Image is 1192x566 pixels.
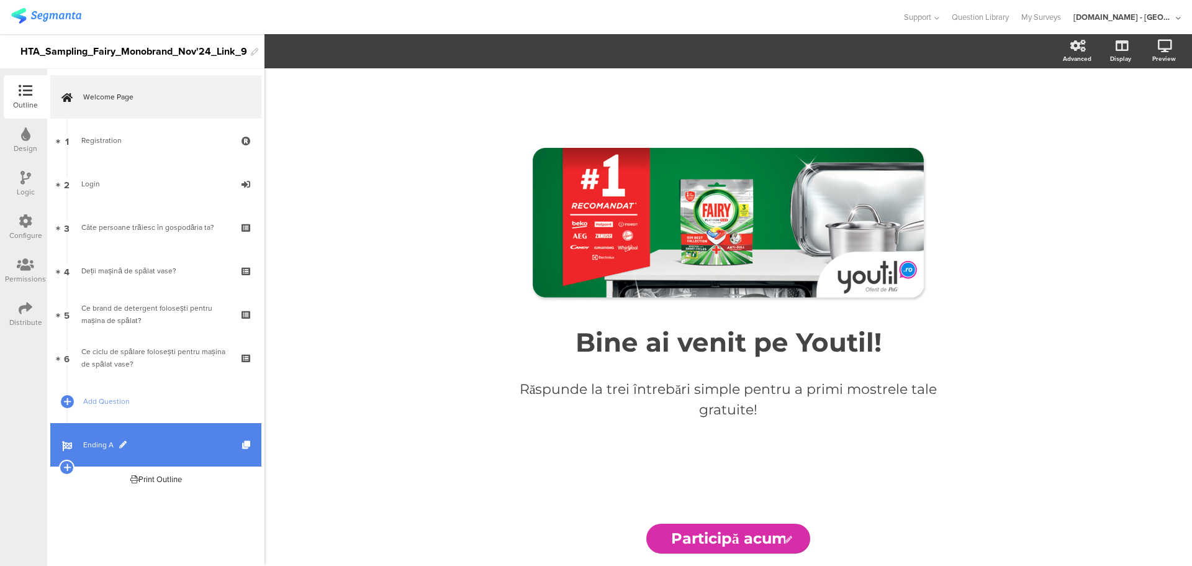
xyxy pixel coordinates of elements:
div: [DOMAIN_NAME] - [GEOGRAPHIC_DATA] [1073,11,1173,23]
div: Ce brand de detergent folosești pentru mașina de spălat? [81,302,230,327]
a: 1 Registration [50,119,261,162]
span: Ending A [83,439,242,451]
div: Outline [13,99,38,111]
span: Support [904,11,931,23]
div: Logic [17,186,35,198]
a: Welcome Page [50,75,261,119]
div: Distribute [9,317,42,328]
div: Login [81,178,230,190]
a: 2 Login [50,162,261,206]
span: Add Question [83,395,242,408]
a: 3 Câte persoane trăiesc în gospodăria ta? [50,206,261,249]
div: Câte persoane trăiesc în gospodăria ta? [81,221,230,234]
div: Registration [81,134,230,147]
div: Permissions [5,273,46,285]
a: 6 Ce ciclu de spălare folosești pentru mașina de spălat vase? [50,336,261,380]
div: Deții mașină de spălat vase? [81,265,230,277]
div: Preview [1152,54,1176,63]
a: 5 Ce brand de detergent folosești pentru mașina de spălat? [50,293,261,336]
i: Duplicate [242,441,253,449]
div: Display [1110,54,1131,63]
input: Start [646,524,810,554]
div: HTA_Sampling_Fairy_Monobrand_Nov'24_Link_9 [20,42,245,62]
span: 2 [64,177,70,191]
span: 4 [64,264,70,278]
p: Răspunde la trei întrebări simple pentru a primi mostrele tale gratuite! [511,379,946,420]
div: Print Outline [130,473,182,485]
div: Design [14,143,37,154]
span: 5 [64,308,70,321]
a: Ending A [50,423,261,467]
span: 3 [64,221,70,234]
span: Welcome Page [83,91,242,103]
div: Advanced [1063,54,1091,63]
a: 4 Deții mașină de spălat vase? [50,249,261,293]
span: 6 [64,351,70,365]
div: Ce ciclu de spălare folosești pentru mașina de spălat vase? [81,345,230,370]
div: Configure [9,230,42,241]
p: Bine ai venit pe Youtil! [499,326,958,358]
span: 1 [65,134,69,147]
img: segmanta logo [11,8,81,24]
